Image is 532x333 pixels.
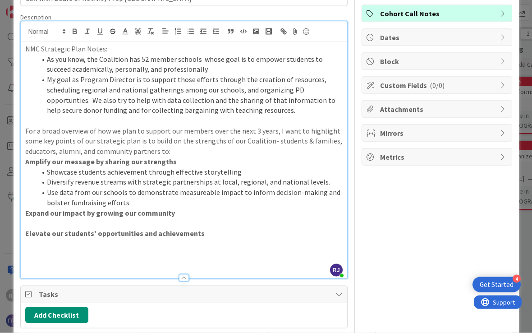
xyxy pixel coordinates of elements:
[330,264,343,277] span: RJ
[25,208,175,217] strong: Expand our impact by growing our community
[36,177,343,187] li: Diversify revenue streams with strategic partnerships at local, regional, and national levels.
[472,277,521,292] div: Open Get Started checklist, remaining modules: 4
[19,1,41,12] span: Support
[36,167,343,177] li: Showcase students achievement through effective storytelling
[430,81,445,90] span: ( 0/0 )
[25,307,88,324] button: Add Checklist
[25,44,343,54] p: NMC Strategic Plan Notes:
[380,104,495,115] span: Attachments
[39,289,331,300] span: Tasks
[380,56,495,67] span: Block
[380,152,495,162] span: Metrics
[25,157,177,166] strong: Amplify our message by sharing our strengths
[380,8,495,19] span: Cohort Call Notes
[25,229,205,238] strong: Elevate our students' opportunities and achievements
[36,74,343,116] li: My goal as Program Director is to support those efforts through the creation of resources, schedu...
[380,80,495,91] span: Custom Fields
[25,126,343,157] p: For a broad overview of how we plan to support our members over the next 3 years, I want to highl...
[36,54,343,74] li: As you know, the Coalition has 52 member schools whose goal is to empower students to succeed aca...
[480,280,514,289] div: Get Started
[513,275,521,283] div: 4
[20,13,51,21] span: Description
[380,128,495,139] span: Mirrors
[380,32,495,43] span: Dates
[36,187,343,208] li: Use data from our schools to demonstrate measureable impact to inform decision-making and bolster...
